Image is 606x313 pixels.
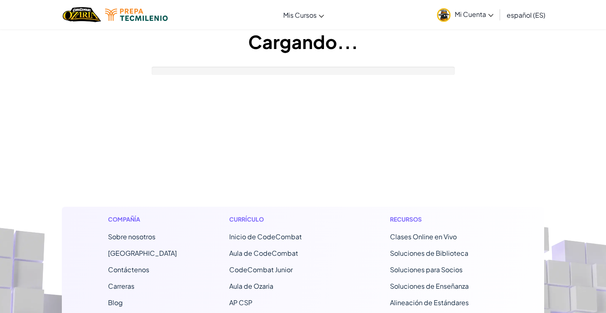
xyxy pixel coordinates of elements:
[433,2,498,28] a: Mi Cuenta
[437,8,451,22] img: avatar
[108,232,155,241] a: Sobre nosotros
[229,282,273,290] a: Aula de Ozaria
[63,6,101,23] img: Home
[63,6,101,23] a: Ozaria by CodeCombat logo
[390,232,457,241] a: Clases Online en Vivo
[108,249,177,257] a: [GEOGRAPHIC_DATA]
[108,282,134,290] a: Carreras
[503,4,550,26] a: español (ES)
[105,9,168,21] img: Tecmilenio logo
[108,215,177,224] h1: Compañía
[229,298,252,307] a: AP CSP
[390,215,498,224] h1: Recursos
[108,265,149,274] span: Contáctenos
[279,4,328,26] a: Mis Cursos
[283,11,317,19] span: Mis Cursos
[390,282,469,290] a: Soluciones de Enseñanza
[229,232,302,241] span: Inicio de CodeCombat
[507,11,545,19] span: español (ES)
[455,10,493,19] span: Mi Cuenta
[229,215,338,224] h1: Currículo
[390,249,468,257] a: Soluciones de Biblioteca
[108,298,123,307] a: Blog
[390,298,469,307] a: Alineación de Estándares
[229,265,293,274] a: CodeCombat Junior
[229,249,298,257] a: Aula de CodeCombat
[390,265,463,274] a: Soluciones para Socios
